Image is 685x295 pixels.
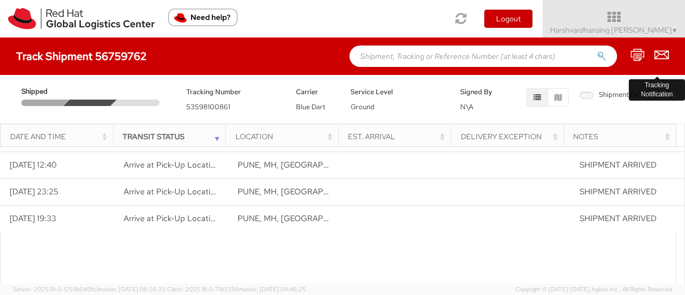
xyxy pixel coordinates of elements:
[238,160,363,170] span: PUNE, MH, IN
[573,131,673,142] div: Notes
[16,50,147,62] h4: Track Shipment 56759762
[10,131,110,142] div: Date and Time
[296,102,325,111] span: Blue Dart
[580,213,657,224] span: SHIPMENT ARRIVED
[238,186,363,197] span: PUNE, MH, IN
[460,102,474,111] span: N\A
[21,87,67,97] span: Shipped
[629,79,685,101] div: Tracking Notification
[580,90,652,100] span: Shipment Details
[186,88,280,96] h5: Tracking Number
[580,160,657,170] span: SHIPMENT ARRIVED
[351,102,375,111] span: Ground
[98,285,165,293] span: master, [DATE] 08:26:33
[349,46,617,67] input: Shipment, Tracking or Reference Number (at least 4 chars)
[168,9,238,26] button: Need help?
[351,88,444,96] h5: Service Level
[460,88,499,96] h5: Signed By
[238,213,363,224] span: PUNE, MH, IN
[8,8,155,29] img: rh-logistics-00dfa346123c4ec078e1.svg
[461,131,560,142] div: Delivery Exception
[550,25,678,35] span: Harshvardhansing [PERSON_NAME]
[123,131,222,142] div: Transit Status
[124,186,219,197] span: Arrive at Pick-Up Location
[239,285,306,293] span: master, [DATE] 09:46:25
[235,131,335,142] div: Location
[13,285,165,293] span: Server: 2025.19.0-1259b540fc1
[484,10,532,28] button: Logout
[186,102,230,111] span: 53598100861
[580,186,657,197] span: SHIPMENT ARRIVED
[124,213,219,224] span: Arrive at Pick-Up Location
[672,26,678,35] span: ▼
[348,131,447,142] div: Est. Arrival
[167,285,306,293] span: Client: 2025.18.0-71d3358
[515,285,672,294] span: Copyright © [DATE]-[DATE] Agistix Inc., All Rights Reserved
[296,88,335,96] h5: Carrier
[580,90,652,102] label: Shipment Details
[124,160,219,170] span: Arrive at Pick-Up Location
